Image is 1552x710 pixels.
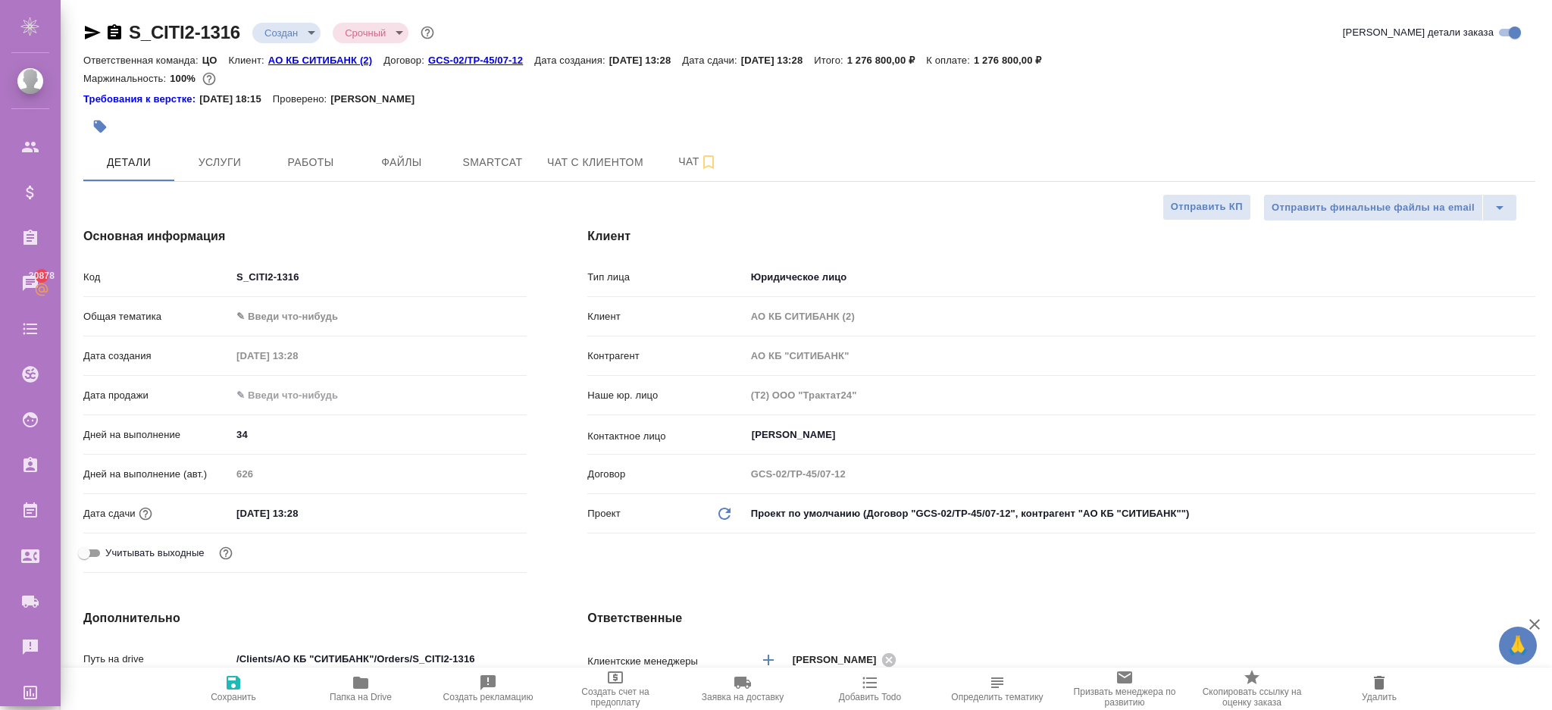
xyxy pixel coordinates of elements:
p: Маржинальность: [83,73,170,84]
span: Smartcat [456,153,529,172]
p: 100% [170,73,199,84]
p: 1 276 800,00 ₽ [847,55,926,66]
span: Заявка на доставку [702,692,784,702]
input: Пустое поле [231,463,527,485]
span: Работы [274,153,347,172]
button: Добавить Todo [806,668,934,710]
span: Удалить [1362,692,1397,702]
p: [DATE] 18:15 [199,92,273,107]
p: [PERSON_NAME] [330,92,426,107]
div: Юридическое лицо [746,264,1535,290]
span: [PERSON_NAME] детали заказа [1343,25,1494,40]
p: Контрагент [587,349,745,364]
span: Призвать менеджера по развитию [1070,687,1179,708]
span: Отправить финальные файлы на email [1272,199,1475,217]
span: Отправить КП [1171,199,1243,216]
button: Open [1527,433,1530,436]
p: Договор: [383,55,428,66]
p: Дата сдачи [83,506,136,521]
p: Дней на выполнение [83,427,231,443]
input: ✎ Введи что-нибудь [231,424,527,446]
button: Определить тематику [934,668,1061,710]
p: Проверено: [273,92,331,107]
a: 30878 [4,264,57,302]
p: Ответственная команда: [83,55,202,66]
p: Дата создания [83,349,231,364]
span: Создать счет на предоплату [561,687,670,708]
input: ✎ Введи что-нибудь [231,648,527,670]
span: Добавить Todo [839,692,901,702]
div: Создан [333,23,408,43]
input: ✎ Введи что-нибудь [231,502,364,524]
div: [PERSON_NAME] [793,650,902,669]
a: GCS-02/TP-45/07-12 [428,53,534,66]
span: Чат с клиентом [547,153,643,172]
span: Сохранить [211,692,256,702]
button: Призвать менеджера по развитию [1061,668,1188,710]
div: split button [1263,194,1517,221]
input: Пустое поле [746,345,1535,367]
a: S_CITI2-1316 [129,22,240,42]
button: Доп статусы указывают на важность/срочность заказа [418,23,437,42]
button: Создать рекламацию [424,668,552,710]
div: Создан [252,23,321,43]
span: Услуги [183,153,256,172]
span: 🙏 [1505,630,1531,662]
p: ЦО [202,55,229,66]
div: ✎ Введи что-нибудь [231,304,527,330]
input: ✎ Введи что-нибудь [231,266,527,288]
h4: Дополнительно [83,609,527,627]
input: Пустое поле [231,345,364,367]
p: Дата продажи [83,388,231,403]
button: Добавить тэг [83,110,117,143]
p: Дней на выполнение (авт.) [83,467,231,482]
button: Скопировать ссылку для ЯМессенджера [83,23,102,42]
button: 🙏 [1499,627,1537,665]
p: К оплате: [926,55,974,66]
svg: Подписаться [699,153,718,171]
p: Контактное лицо [587,429,745,444]
p: Общая тематика [83,309,231,324]
span: Файлы [365,153,438,172]
p: Код [83,270,231,285]
p: Договор [587,467,745,482]
p: [DATE] 13:28 [741,55,815,66]
span: Папка на Drive [330,692,392,702]
input: Пустое поле [746,463,1535,485]
span: Определить тематику [951,692,1043,702]
p: 1 276 800,00 ₽ [974,55,1053,66]
button: Папка на Drive [297,668,424,710]
p: Итого: [814,55,846,66]
button: Удалить [1316,668,1443,710]
button: Скопировать ссылку на оценку заказа [1188,668,1316,710]
span: Создать рекламацию [443,692,533,702]
div: Проект по умолчанию (Договор "GCS-02/TP-45/07-12", контрагент "АО КБ "СИТИБАНК"") [746,501,1535,527]
button: Срочный [340,27,390,39]
p: Наше юр. лицо [587,388,745,403]
span: 30878 [20,268,64,283]
p: Дата создания: [534,55,609,66]
input: ✎ Введи что-нибудь [231,384,364,406]
button: Создать счет на предоплату [552,668,679,710]
button: Отправить КП [1162,194,1251,221]
p: GCS-02/TP-45/07-12 [428,55,534,66]
p: Проект [587,506,621,521]
span: [PERSON_NAME] [793,652,886,668]
span: Детали [92,153,165,172]
div: ✎ Введи что-нибудь [236,309,508,324]
p: Путь на drive [83,652,231,667]
span: Учитывать выходные [105,546,205,561]
button: Скопировать ссылку [105,23,124,42]
div: Нажми, чтобы открыть папку с инструкцией [83,92,199,107]
span: Чат [662,152,734,171]
button: 0.00 RUB; [199,69,219,89]
h4: Основная информация [83,227,527,246]
a: АО КБ СИТИБАНК (2) [268,53,383,66]
button: Если добавить услуги и заполнить их объемом, то дата рассчитается автоматически [136,504,155,524]
p: Дата сдачи: [682,55,740,66]
button: Выбери, если сб и вс нужно считать рабочими днями для выполнения заказа. [216,543,236,563]
button: Добавить менеджера [750,642,787,678]
p: Клиент [587,309,745,324]
p: Клиент: [229,55,268,66]
button: Создан [260,27,302,39]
